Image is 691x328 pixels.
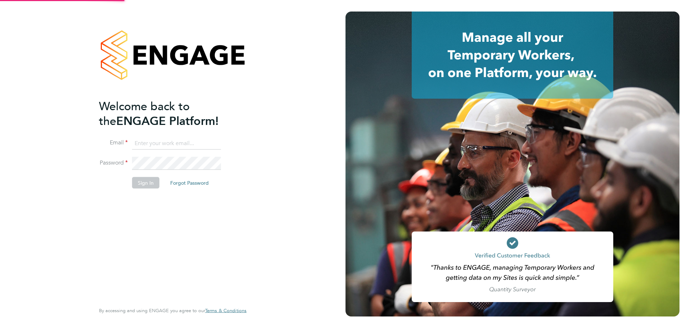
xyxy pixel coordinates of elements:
a: Terms & Conditions [205,308,247,314]
span: By accessing and using ENGAGE you agree to our [99,307,247,314]
label: Email [99,139,128,147]
button: Sign In [132,177,159,189]
label: Password [99,159,128,167]
h2: ENGAGE Platform! [99,99,239,128]
button: Forgot Password [164,177,214,189]
input: Enter your work email... [132,137,221,150]
span: Welcome back to the [99,99,190,128]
